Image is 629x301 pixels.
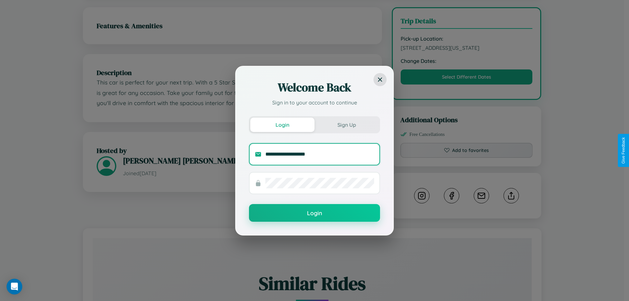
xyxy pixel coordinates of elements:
div: Give Feedback [621,137,626,164]
button: Login [250,118,314,132]
p: Sign in to your account to continue [249,99,380,106]
h2: Welcome Back [249,80,380,95]
button: Login [249,204,380,222]
button: Sign Up [314,118,379,132]
div: Open Intercom Messenger [7,279,22,294]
